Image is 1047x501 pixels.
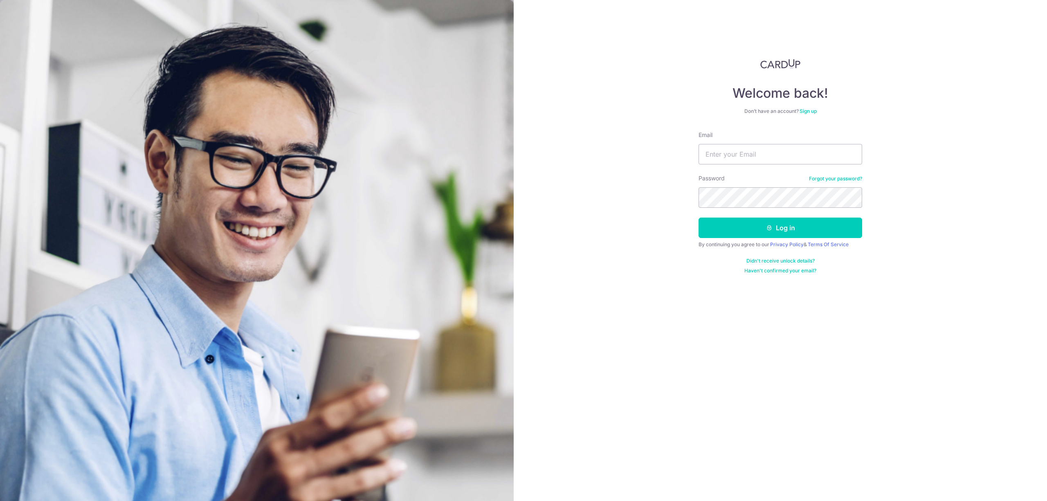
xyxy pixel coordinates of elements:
a: Privacy Policy [770,241,804,247]
div: By continuing you agree to our & [699,241,862,248]
div: Don’t have an account? [699,108,862,115]
label: Password [699,174,725,182]
a: Didn't receive unlock details? [746,258,815,264]
a: Terms Of Service [808,241,849,247]
img: CardUp Logo [760,59,800,69]
h4: Welcome back! [699,85,862,101]
a: Forgot your password? [809,175,862,182]
button: Log in [699,218,862,238]
a: Haven't confirmed your email? [744,267,816,274]
a: Sign up [800,108,817,114]
label: Email [699,131,712,139]
input: Enter your Email [699,144,862,164]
